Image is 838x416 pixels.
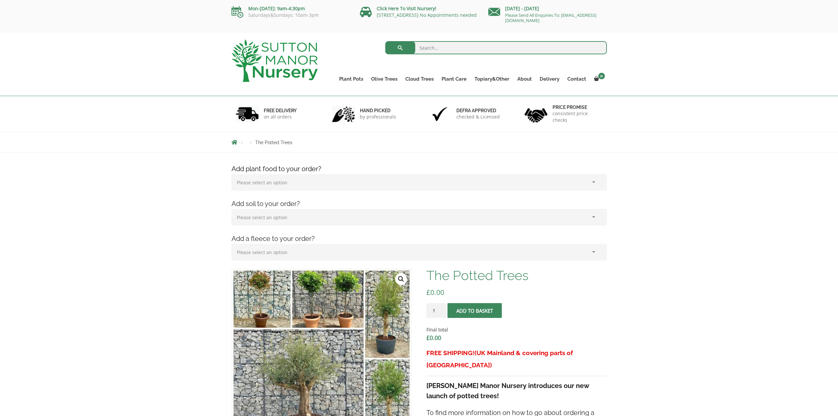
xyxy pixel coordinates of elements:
[426,334,441,342] bdi: 0.00
[563,74,590,84] a: Contact
[264,114,297,120] p: on all orders
[553,110,603,123] p: consistent price checks
[227,199,612,209] h4: Add soil to your order?
[335,74,367,84] a: Plant Pots
[428,106,451,122] img: 3.jpg
[590,74,607,84] a: 0
[426,269,607,282] h1: The Potted Trees
[377,5,436,12] a: Click Here To Visit Nursery!
[505,12,596,23] a: Please Send All Enquiries To: [EMAIL_ADDRESS][DOMAIN_NAME]
[553,104,603,110] h6: Price promise
[231,140,607,145] nav: Breadcrumbs
[236,106,259,122] img: 1.jpg
[513,74,536,84] a: About
[231,13,350,18] p: Saturdays&Sundays: 10am-3pm
[385,41,607,54] input: Search...
[255,140,292,145] span: The Potted Trees
[471,74,513,84] a: Topiary&Other
[426,349,573,369] span: (UK Mainland & covering parts of [GEOGRAPHIC_DATA])
[426,334,430,342] span: £
[426,347,607,371] h3: FREE SHIPPING!
[332,106,355,122] img: 2.jpg
[438,74,471,84] a: Plant Care
[426,326,607,334] dt: Final total
[360,108,396,114] h6: hand picked
[426,288,430,297] span: £
[426,382,589,400] strong: [PERSON_NAME] Manor Nursery introduces our new launch of potted trees!
[456,114,500,120] p: checked & Licensed
[488,5,607,13] p: [DATE] - [DATE]
[231,39,318,82] img: logo
[447,303,502,318] button: Add to basket
[426,288,444,297] bdi: 0.00
[360,114,396,120] p: by professionals
[227,164,612,174] h4: Add plant food to your order?
[377,12,477,18] a: [STREET_ADDRESS] No Appointments needed
[456,108,500,114] h6: Defra approved
[401,74,438,84] a: Cloud Trees
[367,74,401,84] a: Olive Trees
[536,74,563,84] a: Delivery
[395,273,407,285] a: View full-screen image gallery
[525,104,548,124] img: 4.jpg
[264,108,297,114] h6: FREE DELIVERY
[598,73,605,79] span: 0
[426,303,446,318] input: Product quantity
[231,5,350,13] p: Mon-[DATE]: 9am-4:30pm
[227,234,612,244] h4: Add a fleece to your order?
